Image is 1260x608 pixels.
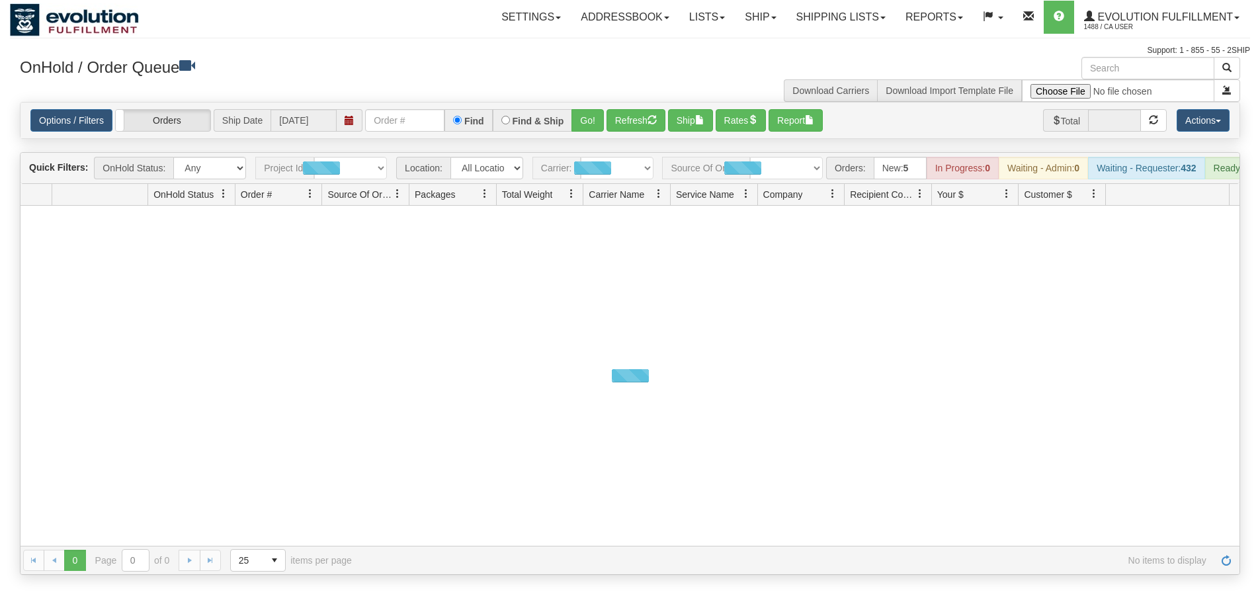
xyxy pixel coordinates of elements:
button: Report [769,109,823,132]
label: Orders [116,110,210,131]
div: New: [874,157,927,179]
a: Download Import Template File [886,85,1013,96]
span: Total [1043,109,1089,132]
span: Location: [396,157,450,179]
a: Carrier Name filter column settings [648,183,670,205]
span: Recipient Country [850,188,915,201]
strong: 0 [985,163,990,173]
span: Evolution Fulfillment [1095,11,1233,22]
a: Packages filter column settings [474,183,496,205]
span: 25 [239,554,256,567]
a: Ship [735,1,786,34]
span: Packages [415,188,455,201]
a: Your $ filter column settings [995,183,1018,205]
span: Orders: [826,157,874,179]
iframe: chat widget [1230,236,1259,371]
a: Reports [896,1,973,34]
span: No items to display [370,555,1206,566]
label: Find [464,116,484,126]
strong: 5 [903,163,909,173]
div: Support: 1 - 855 - 55 - 2SHIP [10,45,1250,56]
h3: OnHold / Order Queue [20,57,620,76]
button: Ship [668,109,713,132]
span: 1488 / CA User [1084,21,1183,34]
a: Options / Filters [30,109,112,132]
div: Waiting - Requester: [1088,157,1204,179]
span: Customer $ [1024,188,1071,201]
button: Rates [716,109,767,132]
label: Quick Filters: [29,161,88,174]
span: Service Name [676,188,734,201]
span: Page sizes drop down [230,549,286,572]
a: Refresh [1216,550,1237,571]
button: Refresh [607,109,665,132]
input: Order # [365,109,444,132]
span: Company [763,188,803,201]
strong: 432 [1181,163,1196,173]
a: Settings [491,1,571,34]
a: Recipient Country filter column settings [909,183,931,205]
span: OnHold Status [153,188,214,201]
span: OnHold Status: [94,157,173,179]
span: Page of 0 [95,549,170,572]
a: Service Name filter column settings [735,183,757,205]
a: Shipping lists [786,1,896,34]
span: Total Weight [502,188,553,201]
span: Carrier Name [589,188,644,201]
a: Evolution Fulfillment 1488 / CA User [1074,1,1249,34]
span: select [264,550,285,571]
a: Order # filter column settings [299,183,321,205]
div: grid toolbar [21,153,1239,184]
button: Go! [571,109,604,132]
strong: 0 [1074,163,1079,173]
a: OnHold Status filter column settings [212,183,235,205]
span: Page 0 [64,550,85,571]
label: Find & Ship [513,116,564,126]
div: In Progress: [927,157,999,179]
a: Addressbook [571,1,679,34]
a: Customer $ filter column settings [1083,183,1105,205]
input: Import [1022,79,1214,102]
input: Search [1081,57,1214,79]
span: items per page [230,549,352,572]
a: Download Carriers [792,85,869,96]
span: Order # [241,188,272,201]
button: Actions [1177,109,1230,132]
div: Waiting - Admin: [999,157,1088,179]
button: Search [1214,57,1240,79]
span: Your $ [937,188,964,201]
a: Total Weight filter column settings [560,183,583,205]
a: Source Of Order filter column settings [386,183,409,205]
span: Source Of Order [327,188,392,201]
a: Lists [679,1,735,34]
a: Company filter column settings [821,183,844,205]
img: logo1488.jpg [10,3,139,36]
span: Ship Date [214,109,271,132]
